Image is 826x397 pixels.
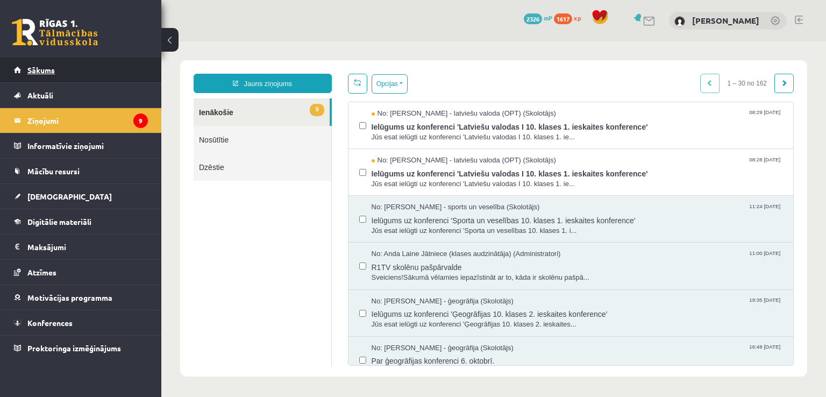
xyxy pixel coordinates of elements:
span: xp [574,13,581,22]
span: mP [544,13,552,22]
span: 1617 [554,13,572,24]
i: 9 [133,114,148,128]
a: No: Anda Laine Jātniece (klases audzinātāja) (Administratori) 11:00 [DATE] R1TV skolēnu pašpārval... [210,208,622,241]
span: [DEMOGRAPHIC_DATA] [27,192,112,201]
span: Aktuāli [27,90,53,100]
a: Aktuāli [14,83,148,108]
span: Konferences [27,318,73,328]
a: No: [PERSON_NAME] - latviešu valoda (OPT) (Skolotājs) 08:28 [DATE] Ielūgums uz konferenci 'Latvie... [210,114,622,147]
a: No: [PERSON_NAME] - ģeogrāfija (Skolotājs) 16:48 [DATE] Par ģeogrāfijas konferenci 6. oktobrī. [210,302,622,335]
span: Par ģeogrāfijas konferenci 6. oktobrī. [210,311,622,325]
span: Ielūgums uz konferenci 'Sporta un veselības 10. klases 1. ieskaites konference' [210,171,622,185]
a: Ziņojumi9 [14,108,148,133]
span: Ielūgums uz konferenci 'Ģeogrāfijas 10. klases 2. ieskaites konference' [210,265,622,278]
span: 11:24 [DATE] [586,161,621,169]
a: [PERSON_NAME] [692,15,759,26]
legend: Informatīvie ziņojumi [27,133,148,158]
a: Nosūtītie [32,84,170,112]
a: Rīgas 1. Tālmācības vidusskola [12,19,98,46]
span: 08:28 [DATE] [586,114,621,122]
span: Jūs esat ielūgti uz konferenci 'Latviešu valodas I 10. klases 1. ie... [210,138,622,148]
span: No: [PERSON_NAME] - ģeogrāfija (Skolotājs) [210,302,352,312]
a: 2326 mP [524,13,552,22]
a: No: [PERSON_NAME] - latviešu valoda (OPT) (Skolotājs) 08:29 [DATE] Ielūgums uz konferenci 'Latvie... [210,67,622,101]
span: Atzīmes [27,267,56,277]
a: No: [PERSON_NAME] - sports un veselība (Skolotājs) 11:24 [DATE] Ielūgums uz konferenci 'Sporta un... [210,161,622,194]
span: Motivācijas programma [27,293,112,302]
a: 1617 xp [554,13,586,22]
legend: Maksājumi [27,235,148,259]
span: No: [PERSON_NAME] - latviešu valoda (OPT) (Skolotājs) [210,67,395,77]
span: 1 – 30 no 162 [558,32,614,52]
span: No: Anda Laine Jātniece (klases audzinātāja) (Administratori) [210,208,400,218]
span: 11:00 [DATE] [586,208,621,216]
span: Digitālie materiāli [27,217,91,226]
span: No: [PERSON_NAME] - sports un veselība (Skolotājs) [210,161,379,171]
span: Proktoringa izmēģinājums [27,343,121,353]
a: Atzīmes [14,260,148,285]
span: Jūs esat ielūgti uz konferenci 'Sporta un veselības 10. klases 1. i... [210,185,622,195]
span: Ielūgums uz konferenci 'Latviešu valodas I 10. klases 1. ieskaites konference' [210,77,622,91]
a: Sākums [14,58,148,82]
button: Opcijas [210,33,246,52]
span: 08:29 [DATE] [586,67,621,75]
a: Maksājumi [14,235,148,259]
a: Informatīvie ziņojumi [14,133,148,158]
a: No: [PERSON_NAME] - ģeogrāfija (Skolotājs) 19:35 [DATE] Ielūgums uz konferenci 'Ģeogrāfijas 10. k... [210,255,622,288]
span: Ielūgums uz konferenci 'Latviešu valodas I 10. klases 1. ieskaites konference' [210,124,622,138]
a: Digitālie materiāli [14,209,148,234]
span: 9 [148,62,162,75]
span: 2326 [524,13,542,24]
a: 9Ienākošie [32,57,168,84]
a: Konferences [14,310,148,335]
a: Motivācijas programma [14,285,148,310]
a: Proktoringa izmēģinājums [14,336,148,360]
img: Bernards Zariņš [674,16,685,27]
a: [DEMOGRAPHIC_DATA] [14,184,148,209]
legend: Ziņojumi [27,108,148,133]
span: Sveiciens!Sākumā vēlamies iepazīstināt ar to, kāda ir skolēnu pašpā... [210,231,622,242]
span: R1TV skolēnu pašpārvalde [210,218,622,231]
span: Jūs esat ielūgti uz konferenci 'Latviešu valodas I 10. klases 1. ie... [210,91,622,101]
span: No: [PERSON_NAME] - ģeogrāfija (Skolotājs) [210,255,352,265]
span: Mācību resursi [27,166,80,176]
span: Sākums [27,65,55,75]
span: Jūs esat ielūgti uz konferenci 'Ģeogrāfijas 10. klases 2. ieskaites... [210,278,622,288]
span: 19:35 [DATE] [586,255,621,263]
a: Dzēstie [32,112,170,139]
span: 16:48 [DATE] [586,302,621,310]
a: Mācību resursi [14,159,148,183]
a: Jauns ziņojums [32,32,170,52]
span: No: [PERSON_NAME] - latviešu valoda (OPT) (Skolotājs) [210,114,395,124]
